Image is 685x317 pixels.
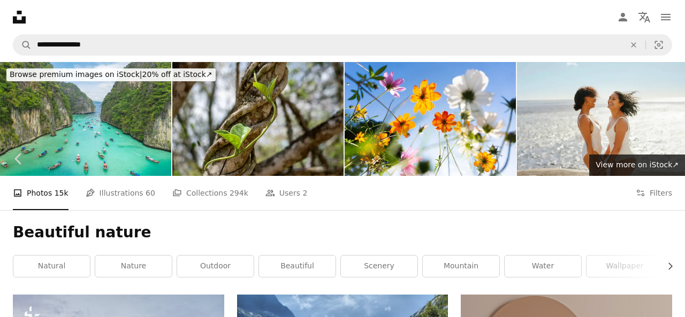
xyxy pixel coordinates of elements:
[587,256,663,277] a: wallpaper
[341,256,417,277] a: scenery
[172,62,344,176] img: Climbing Vine Plant Twisting Around A Tree In Santa Cruz Bolivia Lush Green Leaves Creating A Nat...
[13,34,672,56] form: Find visuals sitewide
[636,176,672,210] button: Filters
[177,256,254,277] a: outdoor
[95,256,172,277] a: nature
[423,256,499,277] a: mountain
[648,107,685,210] a: Next
[172,176,248,210] a: Collections 294k
[230,187,248,199] span: 294k
[660,256,672,277] button: scroll list to the right
[13,35,32,55] button: Search Unsplash
[13,256,90,277] a: natural
[612,6,634,28] a: Log in / Sign up
[146,187,155,199] span: 60
[345,62,516,176] img: Cosmos blooming in a park
[86,176,155,210] a: Illustrations 60
[505,256,581,277] a: water
[646,35,672,55] button: Visual search
[655,6,676,28] button: Menu
[265,176,308,210] a: Users 2
[13,223,672,242] h1: Beautiful nature
[622,35,645,55] button: Clear
[302,187,307,199] span: 2
[589,154,685,176] a: View more on iStock↗
[13,11,26,24] a: Home — Unsplash
[10,70,212,79] span: 20% off at iStock ↗
[596,160,679,169] span: View more on iStock ↗
[10,70,142,79] span: Browse premium images on iStock |
[259,256,336,277] a: beautiful
[634,6,655,28] button: Language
